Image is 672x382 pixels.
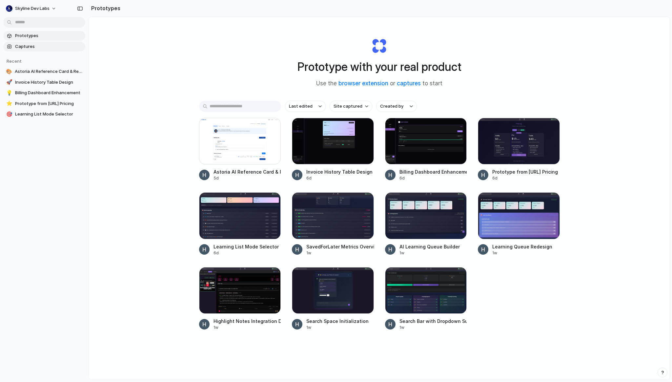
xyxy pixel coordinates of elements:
[492,243,552,250] div: Learning Queue Redesign
[306,175,373,181] div: 6d
[199,118,281,181] a: Astoria AI Reference Card & Request DesignAstoria AI Reference Card & Request Design5d
[330,101,372,112] button: Site captured
[338,80,388,87] a: browser extension
[306,168,373,175] div: Invoice History Table Design
[214,325,281,330] div: 1w
[306,250,374,256] div: 1w
[15,90,83,96] span: Billing Dashboard Enhancement
[492,168,558,175] div: Prototype from [URL] Pricing
[306,318,369,325] div: Search Space Initialization
[292,118,374,181] a: Invoice History Table DesignInvoice History Table Design6d
[3,3,60,14] button: Skyline Dev Labs
[316,79,442,88] span: Use the or to start
[15,5,50,12] span: Skyline Dev Labs
[214,168,281,175] div: Astoria AI Reference Card & Request Design
[292,192,374,256] a: SavedForLater Metrics OverviewSavedForLater Metrics Overview1w
[399,243,460,250] div: AI Learning Queue Builder
[6,111,12,117] div: 🎯
[399,168,467,175] div: Billing Dashboard Enhancement
[399,175,467,181] div: 6d
[3,77,85,87] a: 🚀Invoice History Table Design
[7,58,22,64] span: Recent
[492,175,558,181] div: 6d
[15,43,83,50] span: Captures
[89,4,120,12] h2: Prototypes
[492,250,552,256] div: 1w
[399,325,467,330] div: 1w
[3,88,85,98] a: 💡Billing Dashboard Enhancement
[3,31,85,41] a: Prototypes
[399,318,467,325] div: Search Bar with Dropdown Suggestions
[15,111,83,117] span: Learning List Mode Selector
[15,100,83,107] span: Prototype from [URL] Pricing
[3,67,85,76] a: 🎨Astoria AI Reference Card & Request Design
[15,32,83,39] span: Prototypes
[397,80,421,87] a: captures
[285,101,326,112] button: Last edited
[15,68,83,75] span: Astoria AI Reference Card & Request Design
[214,175,281,181] div: 5d
[6,79,12,86] div: 🚀
[6,68,12,75] div: 🎨
[306,325,369,330] div: 1w
[15,79,83,86] span: Invoice History Table Design
[292,267,374,330] a: Search Space InitializationSearch Space Initialization1w
[334,103,362,110] span: Site captured
[297,58,461,75] h1: Prototype with your real product
[385,267,467,330] a: Search Bar with Dropdown SuggestionsSearch Bar with Dropdown Suggestions1w
[399,250,460,256] div: 1w
[380,103,403,110] span: Created by
[6,100,12,107] div: ⭐
[478,118,560,181] a: Prototype from SaveForLater.ai PricingPrototype from [URL] Pricing6d
[478,192,560,256] a: Learning Queue RedesignLearning Queue Redesign1w
[3,42,85,52] a: Captures
[385,192,467,256] a: AI Learning Queue BuilderAI Learning Queue Builder1w
[214,318,281,325] div: Highlight Notes Integration Design
[376,101,417,112] button: Created by
[199,192,281,256] a: Learning List Mode SelectorLearning List Mode Selector6d
[306,243,374,250] div: SavedForLater Metrics Overview
[3,109,85,119] a: 🎯Learning List Mode Selector
[289,103,313,110] span: Last edited
[199,267,281,330] a: Highlight Notes Integration DesignHighlight Notes Integration Design1w
[3,99,85,109] a: ⭐Prototype from [URL] Pricing
[214,243,279,250] div: Learning List Mode Selector
[385,118,467,181] a: Billing Dashboard EnhancementBilling Dashboard Enhancement6d
[6,90,12,96] div: 💡
[214,250,279,256] div: 6d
